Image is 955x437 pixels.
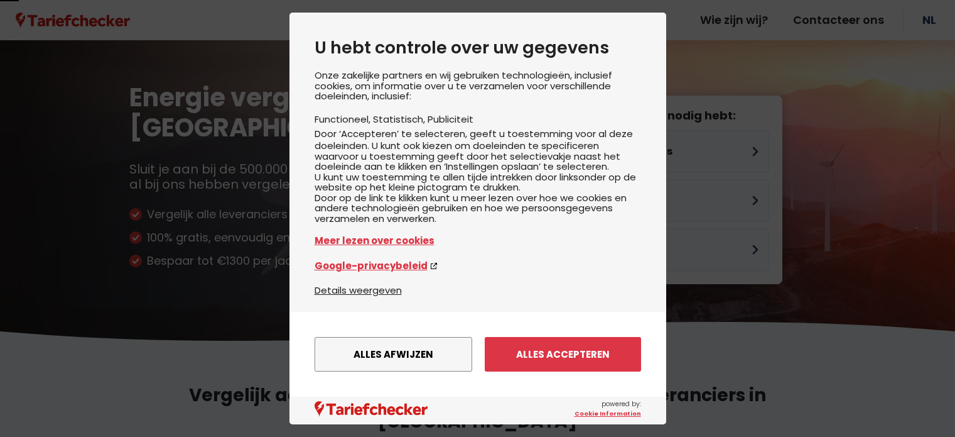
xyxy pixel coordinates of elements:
a: Google-privacybeleid [315,258,641,273]
button: Details weergeven [315,283,402,297]
li: Publiciteit [428,113,473,126]
a: Meer lezen over cookies [315,233,641,248]
li: Statistisch [373,113,428,126]
a: Cookie Information [575,409,641,418]
li: Functioneel [315,113,373,126]
div: Onze zakelijke partners en wij gebruiken technologieën, inclusief cookies, om informatie over u t... [315,70,641,283]
span: powered by: [575,399,641,418]
div: menu [289,312,666,397]
button: Alles afwijzen [315,337,472,372]
h2: U hebt controle over uw gegevens [315,38,641,58]
img: logo [315,401,428,417]
button: Alles accepteren [485,337,641,372]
